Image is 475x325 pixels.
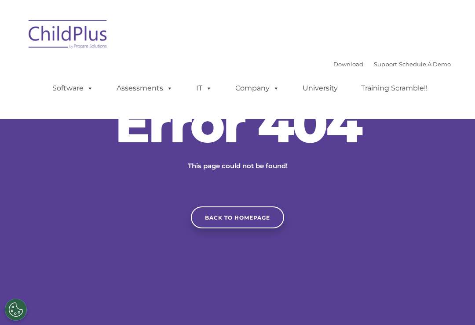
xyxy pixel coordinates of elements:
a: Company [227,79,288,97]
a: Back to homepage [191,206,284,228]
button: Cookies Settings [5,299,27,321]
a: IT [187,79,221,97]
a: Support [374,61,397,68]
a: Training Scramble!! [352,79,436,97]
font: | [333,61,451,68]
p: This page could not be found! [145,161,330,171]
img: ChildPlus by Procare Solutions [24,14,112,58]
a: Software [44,79,102,97]
a: Assessments [108,79,182,97]
h2: Error 404 [106,97,369,150]
a: Schedule A Demo [399,61,451,68]
a: University [294,79,347,97]
a: Download [333,61,363,68]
